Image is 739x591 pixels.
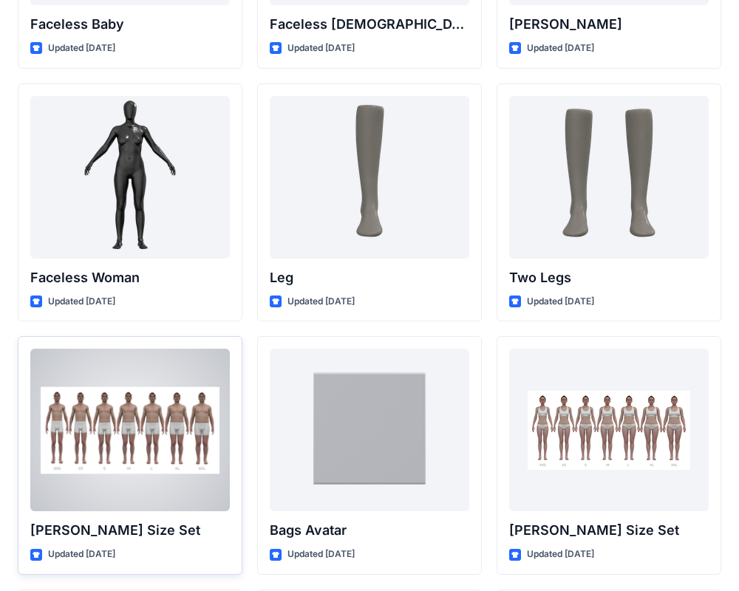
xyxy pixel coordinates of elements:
[509,267,709,288] p: Two Legs
[30,267,230,288] p: Faceless Woman
[30,520,230,541] p: [PERSON_NAME] Size Set
[509,96,709,259] a: Two Legs
[527,294,594,310] p: Updated [DATE]
[270,349,469,511] a: Bags Avatar
[48,547,115,562] p: Updated [DATE]
[509,520,709,541] p: [PERSON_NAME] Size Set
[48,294,115,310] p: Updated [DATE]
[30,96,230,259] a: Faceless Woman
[48,41,115,56] p: Updated [DATE]
[270,96,469,259] a: Leg
[509,14,709,35] p: [PERSON_NAME]
[509,349,709,511] a: Olivia Size Set
[287,41,355,56] p: Updated [DATE]
[287,294,355,310] p: Updated [DATE]
[30,349,230,511] a: Oliver Size Set
[30,14,230,35] p: Faceless Baby
[527,547,594,562] p: Updated [DATE]
[527,41,594,56] p: Updated [DATE]
[287,547,355,562] p: Updated [DATE]
[270,267,469,288] p: Leg
[270,520,469,541] p: Bags Avatar
[270,14,469,35] p: Faceless [DEMOGRAPHIC_DATA] CN Lite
